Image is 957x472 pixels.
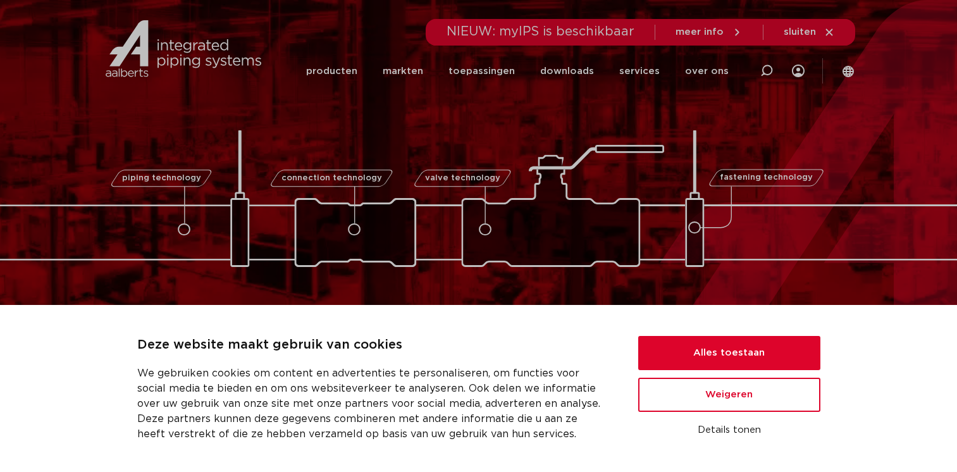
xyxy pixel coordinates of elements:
p: Deze website maakt gebruik van cookies [137,335,608,356]
span: meer info [676,27,724,37]
button: Details tonen [638,419,820,441]
a: meer info [676,27,743,38]
span: connection technology [281,174,381,182]
div: my IPS [792,46,805,97]
a: producten [306,46,357,97]
a: over ons [685,46,729,97]
span: fastening technology [720,174,813,182]
span: NIEUW: myIPS is beschikbaar [447,25,634,38]
p: We gebruiken cookies om content en advertenties te personaliseren, om functies voor social media ... [137,366,608,442]
a: sluiten [784,27,835,38]
button: Weigeren [638,378,820,412]
span: valve technology [425,174,500,182]
a: toepassingen [448,46,515,97]
span: piping technology [122,174,201,182]
a: markten [383,46,423,97]
nav: Menu [306,46,729,97]
button: Alles toestaan [638,336,820,370]
span: sluiten [784,27,816,37]
a: services [619,46,660,97]
a: downloads [540,46,594,97]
